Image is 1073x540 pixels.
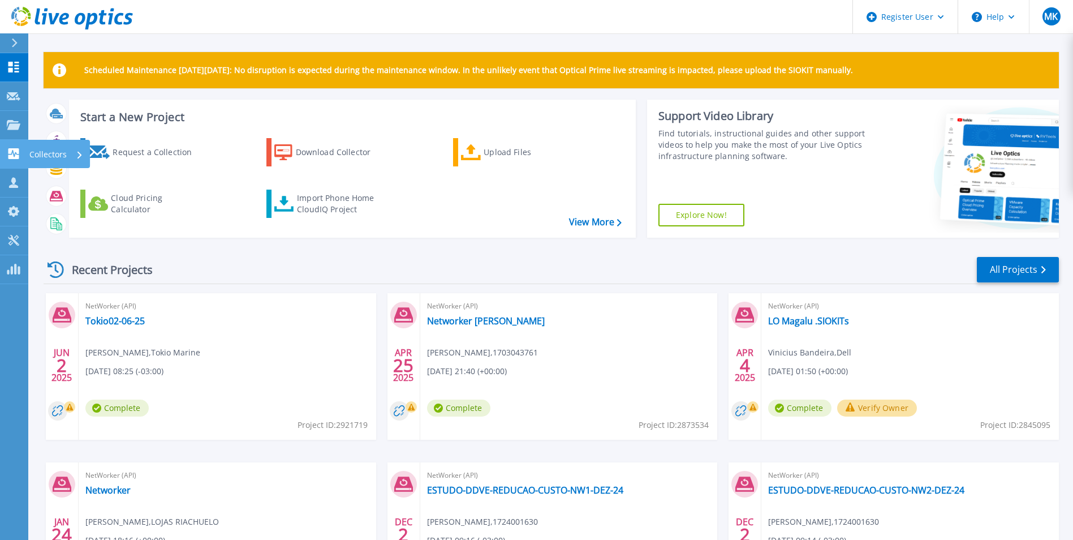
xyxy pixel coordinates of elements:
[427,365,507,378] span: [DATE] 21:40 (+00:00)
[85,469,369,482] span: NetWorker (API)
[85,300,369,312] span: NetWorker (API)
[977,257,1059,282] a: All Projects
[453,138,579,166] a: Upload Files
[658,109,868,123] div: Support Video Library
[85,400,149,417] span: Complete
[51,345,72,386] div: JUN 2025
[768,469,1052,482] span: NetWorker (API)
[734,345,756,386] div: APR 2025
[980,419,1050,431] span: Project ID: 2845095
[768,315,849,327] a: LO Magalu .SIOKITs
[85,346,200,359] span: [PERSON_NAME] , Tokio Marine
[427,315,545,327] a: Networker [PERSON_NAME]
[85,485,131,496] a: Networker
[297,192,385,215] div: Import Phone Home CloudIQ Project
[44,256,168,284] div: Recent Projects
[296,141,386,164] div: Download Collector
[398,530,408,539] span: 2
[658,128,868,162] div: Find tutorials, instructional guides and other support videos to help you make the most of your L...
[427,485,623,496] a: ESTUDO-DDVE-REDUCAO-CUSTO-NW1-DEZ-24
[427,300,711,312] span: NetWorker (API)
[80,111,621,123] h3: Start a New Project
[84,66,853,75] p: Scheduled Maintenance [DATE][DATE]: No disruption is expected during the maintenance window. In t...
[80,190,206,218] a: Cloud Pricing Calculator
[740,530,750,539] span: 2
[29,140,67,169] p: Collectors
[51,530,72,539] span: 24
[768,485,964,496] a: ESTUDO-DDVE-REDUCAO-CUSTO-NW2-DEZ-24
[85,315,145,327] a: Tokio02-06-25
[427,400,490,417] span: Complete
[768,400,831,417] span: Complete
[111,192,201,215] div: Cloud Pricing Calculator
[569,217,622,228] a: View More
[57,361,67,370] span: 2
[768,365,848,378] span: [DATE] 01:50 (+00:00)
[85,516,219,528] span: [PERSON_NAME] , LOJAS RIACHUELO
[1044,12,1058,21] span: MK
[393,361,413,370] span: 25
[837,400,917,417] button: Verify Owner
[80,138,206,166] a: Request a Collection
[740,361,750,370] span: 4
[768,300,1052,312] span: NetWorker (API)
[85,365,163,378] span: [DATE] 08:25 (-03:00)
[427,469,711,482] span: NetWorker (API)
[484,141,574,164] div: Upload Files
[768,516,879,528] span: [PERSON_NAME] , 1724001630
[639,419,709,431] span: Project ID: 2873534
[298,419,368,431] span: Project ID: 2921719
[266,138,393,166] a: Download Collector
[113,141,203,164] div: Request a Collection
[427,346,538,359] span: [PERSON_NAME] , 1703043761
[393,345,414,386] div: APR 2025
[768,346,851,359] span: Vinicius Bandeira , Dell
[658,204,744,226] a: Explore Now!
[427,516,538,528] span: [PERSON_NAME] , 1724001630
